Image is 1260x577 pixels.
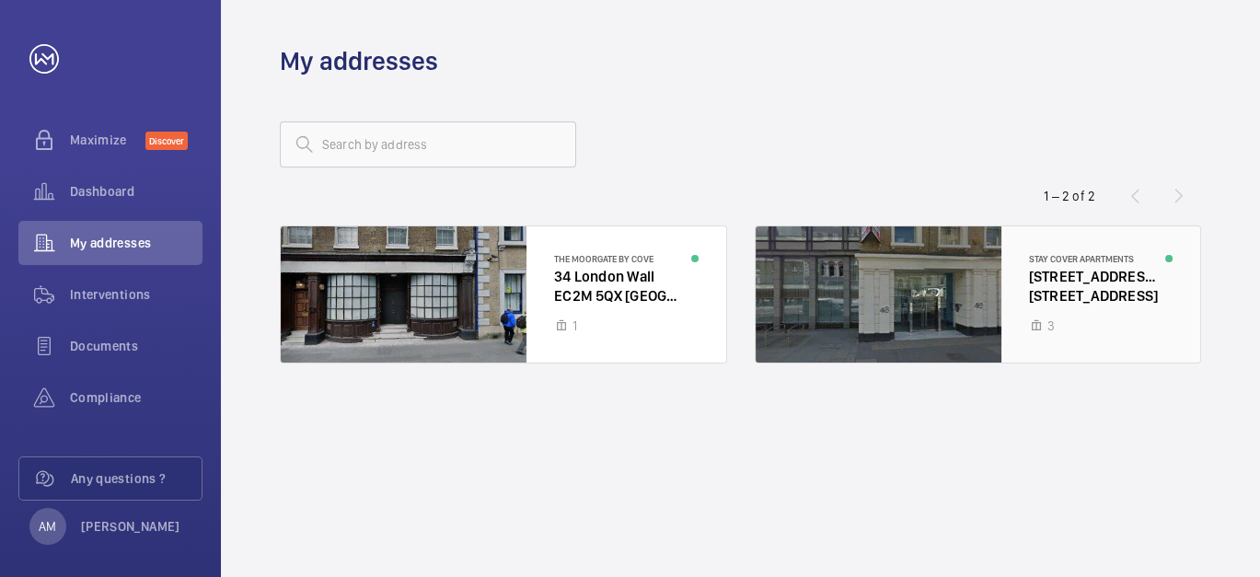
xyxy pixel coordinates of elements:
[280,121,576,167] input: Search by address
[39,517,56,536] p: AM
[70,234,202,252] span: My addresses
[81,517,180,536] p: [PERSON_NAME]
[71,469,202,488] span: Any questions ?
[70,131,145,149] span: Maximize
[145,132,188,150] span: Discover
[70,337,202,355] span: Documents
[70,182,202,201] span: Dashboard
[70,388,202,407] span: Compliance
[1044,187,1095,205] div: 1 – 2 of 2
[280,44,438,78] h1: My addresses
[70,285,202,304] span: Interventions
